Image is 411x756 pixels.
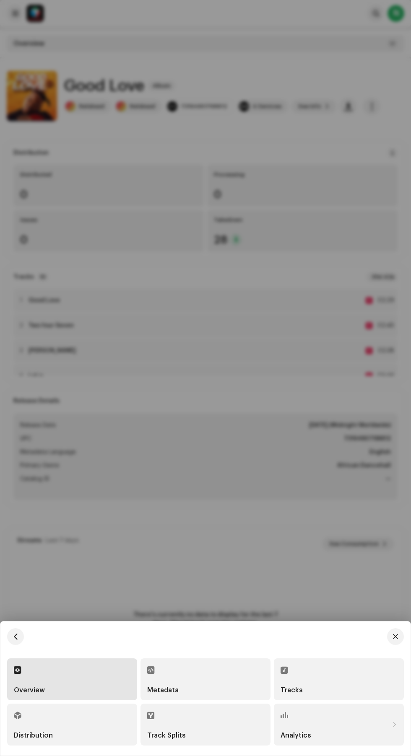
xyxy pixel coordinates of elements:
div: Distribution [14,732,53,739]
re-m-nav-dropdown: Analytics [274,704,404,746]
div: Tracks [281,687,303,694]
re-m-nav-item: Distribution [7,704,137,746]
re-m-nav-item: Overview [7,658,137,700]
re-m-nav-item: Metadata [140,658,271,700]
div: Metadata [147,687,179,694]
re-m-nav-item: Track Splits [140,704,271,746]
div: Overview [14,687,45,694]
re-m-nav-item: Tracks [274,658,404,700]
div: Analytics [281,732,311,739]
div: Track Splits [147,732,186,739]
